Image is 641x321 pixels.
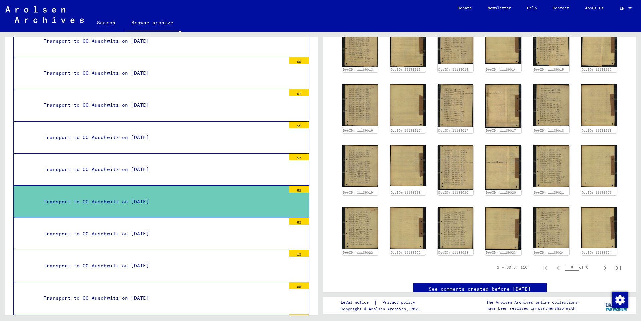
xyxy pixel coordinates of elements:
a: DocID: 11189016 [343,129,373,132]
img: 001.jpg [438,84,473,127]
p: have been realized in partnership with [486,305,578,311]
div: 1 – 30 of 116 [497,264,527,270]
a: DocID: 11189023 [438,251,468,254]
a: DocID: 11189016 [391,129,421,132]
img: 002.jpg [485,84,521,128]
a: DocID: 11189019 [343,191,373,194]
p: Copyright © Arolsen Archives, 2021 [341,306,423,312]
img: Change consent [612,292,628,308]
div: Transport to CC Auschwitz on [DATE] [39,131,286,144]
div: 53 [289,218,309,225]
img: 001.jpg [533,84,569,126]
a: See comments created before [DATE] [429,286,531,293]
img: 001.jpg [342,22,378,67]
img: 001.jpg [533,145,569,187]
a: DocID: 11189017 [486,129,516,132]
div: Transport to CC Auschwitz on [DATE] [39,292,286,305]
span: EN [620,6,627,11]
a: DocID: 11189013 [391,68,421,71]
a: DocID: 11189018 [534,129,564,132]
img: 002.jpg [485,207,521,250]
div: Transport to CC Auschwitz on [DATE] [39,195,286,208]
div: 57 [289,154,309,160]
a: DocID: 11189018 [582,129,612,132]
img: 001.jpg [342,84,378,126]
img: Arolsen_neg.svg [5,6,84,23]
div: 51 [289,122,309,128]
div: Transport to CC Auschwitz on [DATE] [39,99,286,112]
a: DocID: 11189023 [486,251,516,254]
img: 002.jpg [485,145,521,190]
a: Legal notice [341,299,374,306]
img: 002.jpg [581,207,617,248]
button: Last page [612,261,625,274]
div: 60 [289,314,309,321]
div: Transport to CC Auschwitz on [DATE] [39,163,286,176]
img: 001.jpg [438,22,473,64]
a: DocID: 11189022 [343,251,373,254]
button: First page [538,261,552,274]
a: Search [89,15,123,31]
div: Transport to CC Auschwitz on [DATE] [39,259,286,272]
img: 001.jpg [342,145,378,187]
a: DocID: 11189024 [534,251,564,254]
div: 58 [289,186,309,193]
img: 002.jpg [390,207,426,249]
img: 002.jpg [581,84,617,126]
a: Privacy policy [377,299,423,306]
a: DocID: 11189022 [391,251,421,254]
img: 001.jpg [533,207,569,248]
div: 56 [289,57,309,64]
a: DocID: 11189014 [438,68,468,71]
img: 002.jpg [390,84,426,126]
img: 001.jpg [533,22,569,66]
div: 60 [289,282,309,289]
img: 001.jpg [438,207,473,249]
a: Browse archive [123,15,181,32]
a: DocID: 11189021 [582,191,612,194]
img: 002.jpg [485,22,521,64]
img: 002.jpg [581,22,617,66]
div: 57 [289,89,309,96]
button: Previous page [552,261,565,274]
button: Next page [598,261,612,274]
img: 001.jpg [342,207,378,249]
a: DocID: 11189014 [486,68,516,71]
a: DocID: 11189017 [438,129,468,132]
a: DocID: 11189020 [438,191,468,194]
div: | [341,299,423,306]
a: DocID: 11189019 [391,191,421,194]
div: of 6 [565,264,598,270]
a: DocID: 11189021 [534,191,564,194]
a: DocID: 11189013 [343,68,373,71]
a: DocID: 11189020 [486,191,516,194]
img: yv_logo.png [604,297,629,314]
img: 002.jpg [581,145,617,187]
a: DocID: 11189024 [582,251,612,254]
img: 001.jpg [438,145,473,190]
div: Transport to CC Auschwitz on [DATE] [39,227,286,240]
img: 002.jpg [390,145,426,186]
a: DocID: 11189015 [582,68,612,71]
p: The Arolsen Archives online collections [486,299,578,305]
a: DocID: 11189015 [534,68,564,71]
div: Transport to CC Auschwitz on [DATE] [39,67,286,80]
img: 002.jpg [390,22,426,67]
div: Transport to CC Auschwitz on [DATE] [39,35,286,48]
div: 13 [289,250,309,257]
div: Change consent [612,292,628,308]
